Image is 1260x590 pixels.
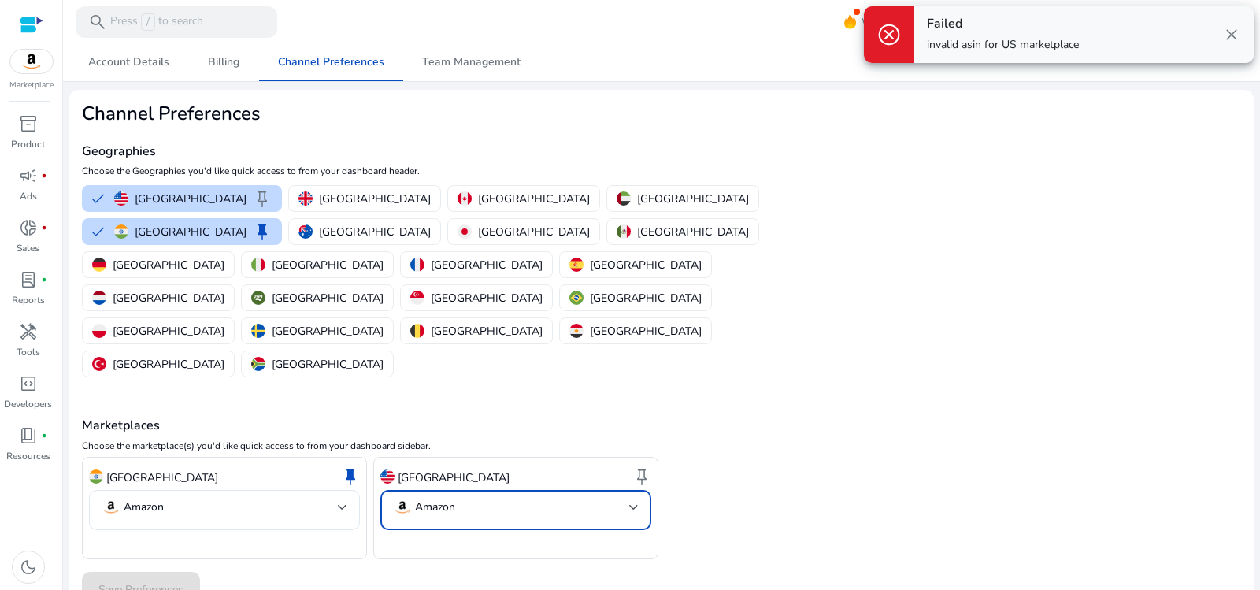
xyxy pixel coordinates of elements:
[590,290,702,306] p: [GEOGRAPHIC_DATA]
[6,449,50,463] p: Resources
[272,290,384,306] p: [GEOGRAPHIC_DATA]
[141,13,155,31] span: /
[319,224,431,240] p: [GEOGRAPHIC_DATA]
[92,357,106,371] img: tr.svg
[569,291,584,305] img: br.svg
[82,439,1241,453] p: Choose the marketplace(s) you'd like quick access to from your dashboard sidebar.
[11,137,45,151] p: Product
[393,498,412,517] img: amazon.svg
[19,374,38,393] span: code_blocks
[17,345,40,359] p: Tools
[876,22,902,47] span: cancel
[110,13,203,31] p: Press to search
[114,191,128,206] img: us.svg
[82,164,854,178] p: Choose the Geographies you'd like quick access to from your dashboard header.
[12,293,45,307] p: Reports
[17,241,39,255] p: Sales
[41,276,47,283] span: fiber_manual_record
[9,80,54,91] p: Marketplace
[253,189,272,208] span: keep
[319,191,431,207] p: [GEOGRAPHIC_DATA]
[135,224,246,240] p: [GEOGRAPHIC_DATA]
[458,224,472,239] img: jp.svg
[278,57,384,68] span: Channel Preferences
[41,173,47,179] span: fiber_manual_record
[341,467,360,486] span: keep
[113,323,224,340] p: [GEOGRAPHIC_DATA]
[10,50,53,73] img: amazon.svg
[19,270,38,289] span: lab_profile
[272,323,384,340] p: [GEOGRAPHIC_DATA]
[590,323,702,340] p: [GEOGRAPHIC_DATA]
[113,356,224,373] p: [GEOGRAPHIC_DATA]
[88,57,169,68] span: Account Details
[92,324,106,338] img: pl.svg
[1222,25,1241,44] span: close
[251,291,265,305] img: sa.svg
[19,218,38,237] span: donut_small
[632,467,651,486] span: keep
[415,500,455,514] p: Amazon
[92,291,106,305] img: nl.svg
[927,37,1079,53] p: invalid asin for US marketplace
[431,290,543,306] p: [GEOGRAPHIC_DATA]
[92,258,106,272] img: de.svg
[113,257,224,273] p: [GEOGRAPHIC_DATA]
[82,102,854,125] h2: Channel Preferences
[135,191,246,207] p: [GEOGRAPHIC_DATA]
[89,469,103,484] img: in.svg
[272,356,384,373] p: [GEOGRAPHIC_DATA]
[19,322,38,341] span: handyman
[114,224,128,239] img: in.svg
[41,432,47,439] span: fiber_manual_record
[458,191,472,206] img: ca.svg
[590,257,702,273] p: [GEOGRAPHIC_DATA]
[208,57,239,68] span: Billing
[124,500,164,514] p: Amazon
[637,191,749,207] p: [GEOGRAPHIC_DATA]
[19,558,38,577] span: dark_mode
[88,13,107,32] span: search
[410,324,424,338] img: be.svg
[431,323,543,340] p: [GEOGRAPHIC_DATA]
[19,166,38,185] span: campaign
[431,257,543,273] p: [GEOGRAPHIC_DATA]
[569,258,584,272] img: es.svg
[253,222,272,241] span: keep
[251,324,265,338] img: se.svg
[478,191,590,207] p: [GEOGRAPHIC_DATA]
[298,224,313,239] img: au.svg
[20,189,37,203] p: Ads
[410,291,424,305] img: sg.svg
[410,258,424,272] img: fr.svg
[617,191,631,206] img: ae.svg
[617,224,631,239] img: mx.svg
[422,57,521,68] span: Team Management
[82,144,854,159] h4: Geographies
[637,224,749,240] p: [GEOGRAPHIC_DATA]
[41,224,47,231] span: fiber_manual_record
[4,397,52,411] p: Developers
[478,224,590,240] p: [GEOGRAPHIC_DATA]
[927,17,1079,32] h4: Failed
[398,469,510,486] p: [GEOGRAPHIC_DATA]
[272,257,384,273] p: [GEOGRAPHIC_DATA]
[19,114,38,133] span: inventory_2
[102,498,120,517] img: amazon.svg
[569,324,584,338] img: eg.svg
[298,191,313,206] img: uk.svg
[251,357,265,371] img: za.svg
[113,290,224,306] p: [GEOGRAPHIC_DATA]
[251,258,265,272] img: it.svg
[82,418,1241,433] h4: Marketplaces
[106,469,218,486] p: [GEOGRAPHIC_DATA]
[380,469,395,484] img: us.svg
[19,426,38,445] span: book_4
